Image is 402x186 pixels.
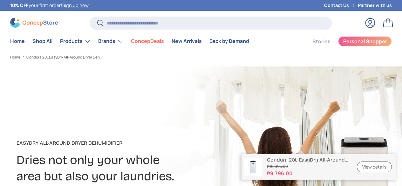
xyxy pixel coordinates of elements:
[10,2,90,9] p: your first order! .
[10,54,213,60] nav: Breadcrumbs
[62,2,88,8] a: Sign up now
[10,35,25,47] a: Home
[60,35,91,48] a: Products
[357,162,392,173] a: View details
[267,169,349,177] strong: ₱8,796.00
[297,35,392,48] nav: Secondary
[10,2,29,8] strong: 10% OFF
[244,158,262,176] img: condura-easy-dry-dehumidifier-full-view-concepstore.ph
[94,35,127,48] summary: Brands
[131,35,164,47] a: ConcepDeals
[338,36,392,46] a: Personal Shopper
[32,35,52,47] a: Shop All
[267,157,349,163] p: Condura 20L EasyDry All-Around Dryer Dehumidifier
[358,2,392,9] a: Partner with us
[324,2,358,9] a: Contact Us
[312,35,330,48] a: Stories
[10,35,249,48] nav: Primary
[26,55,103,59] a: Condura 20L EasyDry All-Around Dryer Dehumidifier
[98,35,123,48] a: Brands
[209,35,249,47] a: Back by Demand
[343,39,387,44] span: Personal Shopper
[17,139,261,147] p: EasyDry All-Around Dryer Dehumidifier
[267,163,349,169] s: ₱10,995.00
[10,55,20,59] a: Home
[56,35,94,48] summary: Products
[17,152,261,184] h2: Dries not only your whole area but also your laundries.
[172,35,202,47] a: New Arrivals
[10,18,58,28] img: ConcepStore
